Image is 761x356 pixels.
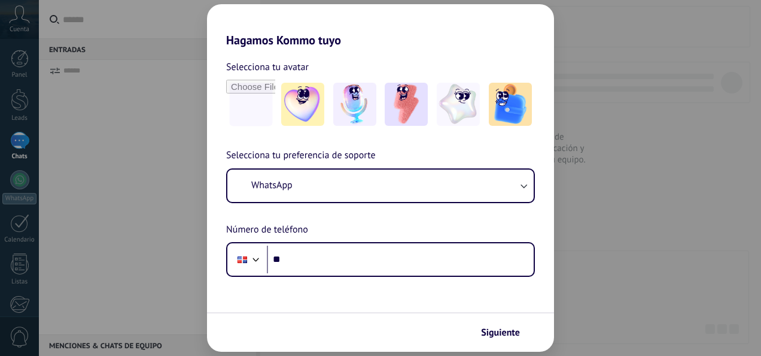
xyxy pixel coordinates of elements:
span: Siguiente [481,328,520,337]
span: Selecciona tu avatar [226,59,309,75]
img: -3.jpeg [385,83,428,126]
span: WhatsApp [251,179,293,191]
img: -2.jpeg [333,83,376,126]
span: Número de teléfono [226,222,308,238]
button: Siguiente [476,322,536,343]
img: -4.jpeg [437,83,480,126]
img: -1.jpeg [281,83,324,126]
img: -5.jpeg [489,83,532,126]
span: Selecciona tu preferencia de soporte [226,148,376,164]
button: WhatsApp [227,170,534,202]
h2: Hagamos Kommo tuyo [207,4,554,47]
div: Dominican Republic: + 1 [231,247,254,272]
